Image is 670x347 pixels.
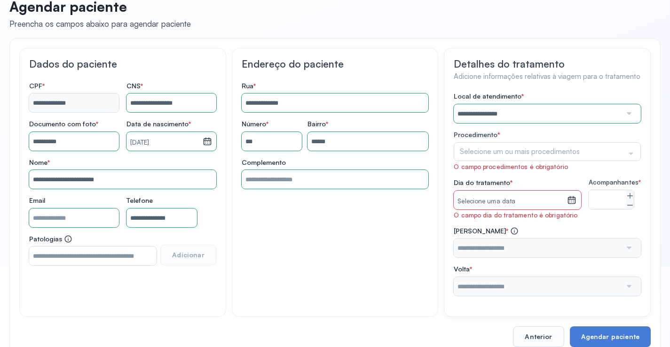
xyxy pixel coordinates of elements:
span: Bairro [307,120,328,128]
span: Número [242,120,268,128]
span: Selecione um ou mais procedimentos [460,147,580,156]
span: Procedimento [454,131,497,139]
span: Data de nascimento [126,120,191,128]
span: Complemento [242,158,286,167]
span: CNS [126,82,143,90]
span: Nome [29,158,50,167]
span: Volta [454,265,472,273]
button: Adicionar [160,245,216,265]
h3: Dados do paciente [29,58,216,70]
span: Patologias [29,235,72,243]
div: O campo procedimentos é obrigatório [454,163,641,171]
div: O campo dia do tratamento é obrigatório [454,211,581,219]
span: [PERSON_NAME] [454,227,519,235]
h3: Detalhes do tratamento [454,58,641,70]
span: Acompanhantes [589,178,641,186]
span: Telefone [126,196,153,205]
small: [DATE] [130,138,199,147]
span: Dia do tratamento [454,178,512,187]
span: Local de atendimento [454,92,524,100]
button: Anterior [513,326,564,347]
h3: Endereço do paciente [242,58,429,70]
h4: Adicione informações relativas à viagem para o tratamento [454,72,641,81]
small: Selecione uma data [457,197,563,206]
span: Rua [242,82,256,90]
button: Agendar paciente [570,326,651,347]
span: CPF [29,82,45,90]
div: Preencha os campos abaixo para agendar paciente [9,19,191,29]
span: Documento com foto [29,120,98,128]
span: Email [29,196,45,205]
